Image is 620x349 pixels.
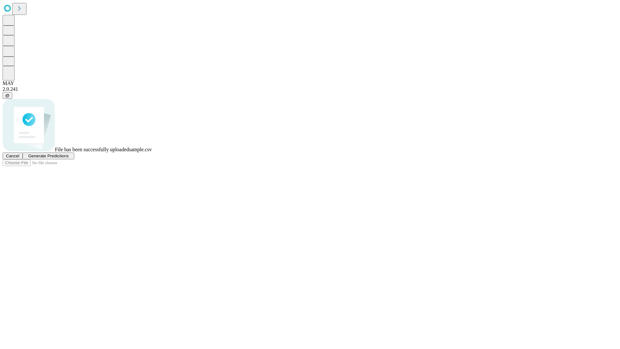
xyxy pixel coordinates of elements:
span: File has been successfully uploaded [55,147,129,152]
span: Cancel [6,153,19,158]
span: sample.csv [129,147,152,152]
button: @ [3,92,12,99]
div: MAY [3,80,617,86]
button: Cancel [3,153,23,159]
span: Generate Predictions [28,153,68,158]
button: Generate Predictions [23,153,74,159]
div: 2.0.241 [3,86,617,92]
span: @ [5,93,10,98]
